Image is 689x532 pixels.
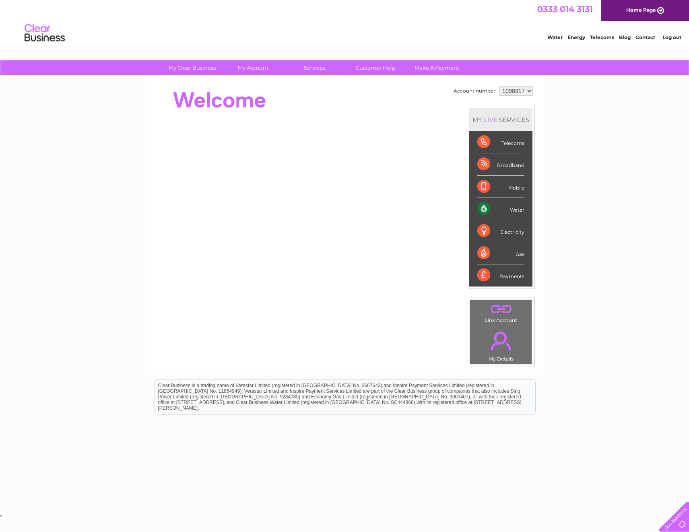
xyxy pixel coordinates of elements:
[159,60,225,75] a: My Clear Business
[469,108,532,131] div: MY SERVICES
[477,220,524,242] div: Electricity
[477,264,524,286] div: Payments
[342,60,409,75] a: Customer Help
[452,84,497,98] td: Account number
[482,116,499,124] div: LIVE
[477,131,524,153] div: Telecoms
[619,34,631,40] a: Blog
[155,4,535,39] div: Clear Business is a trading name of Verastar Limited (registered in [GEOGRAPHIC_DATA] No. 3667643...
[662,34,681,40] a: Log out
[477,153,524,175] div: Broadband
[220,60,287,75] a: My Account
[477,176,524,198] div: Mobile
[404,60,470,75] a: Make A Payment
[24,21,65,45] img: logo.png
[567,34,585,40] a: Energy
[477,198,524,220] div: Water
[281,60,348,75] a: Services
[547,34,563,40] a: Water
[472,327,530,355] a: .
[537,4,593,14] a: 0333 014 3131
[477,242,524,264] div: Gas
[472,302,530,316] a: .
[470,325,532,364] td: My Details
[470,300,532,325] td: Link Account
[590,34,614,40] a: Telecoms
[635,34,655,40] a: Contact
